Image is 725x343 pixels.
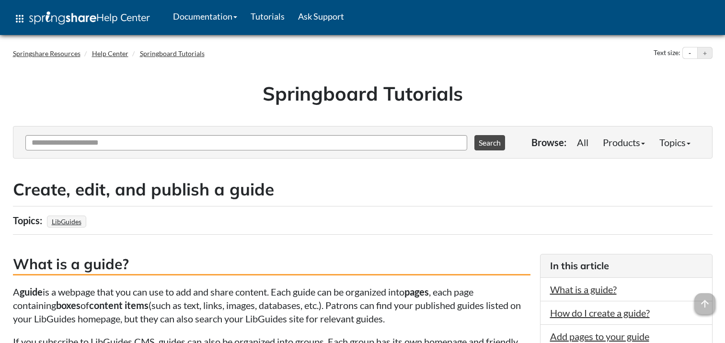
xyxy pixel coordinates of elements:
a: Topics [652,133,698,152]
strong: content items [89,299,149,311]
img: Springshare [29,11,96,24]
p: Browse: [531,136,566,149]
h1: Springboard Tutorials [20,80,705,107]
a: Tutorials [244,4,291,28]
div: Topics: [13,211,45,229]
a: arrow_upward [694,294,715,306]
strong: pages [404,286,429,297]
span: Help Center [96,11,150,23]
button: Increase text size [698,47,712,59]
a: Products [596,133,652,152]
a: What is a guide? [550,284,617,295]
a: Springshare Resources [13,49,81,57]
h2: Create, edit, and publish a guide [13,178,713,201]
a: Help Center [92,49,128,57]
a: All [570,133,596,152]
h3: In this article [550,259,702,273]
a: Springboard Tutorials [140,49,205,57]
button: Decrease text size [683,47,697,59]
a: apps Help Center [7,4,157,33]
a: How do I create a guide? [550,307,650,319]
span: apps [14,13,25,24]
strong: boxes [56,299,81,311]
a: Ask Support [291,4,351,28]
a: Documentation [166,4,244,28]
a: Add pages to your guide [550,331,649,342]
p: A is a webpage that you can use to add and share content. Each guide can be organized into , each... [13,285,530,325]
h3: What is a guide? [13,254,530,275]
a: LibGuides [50,215,83,229]
button: Search [474,135,505,150]
span: arrow_upward [694,293,715,314]
div: Text size: [652,47,682,59]
strong: guide [20,286,43,297]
